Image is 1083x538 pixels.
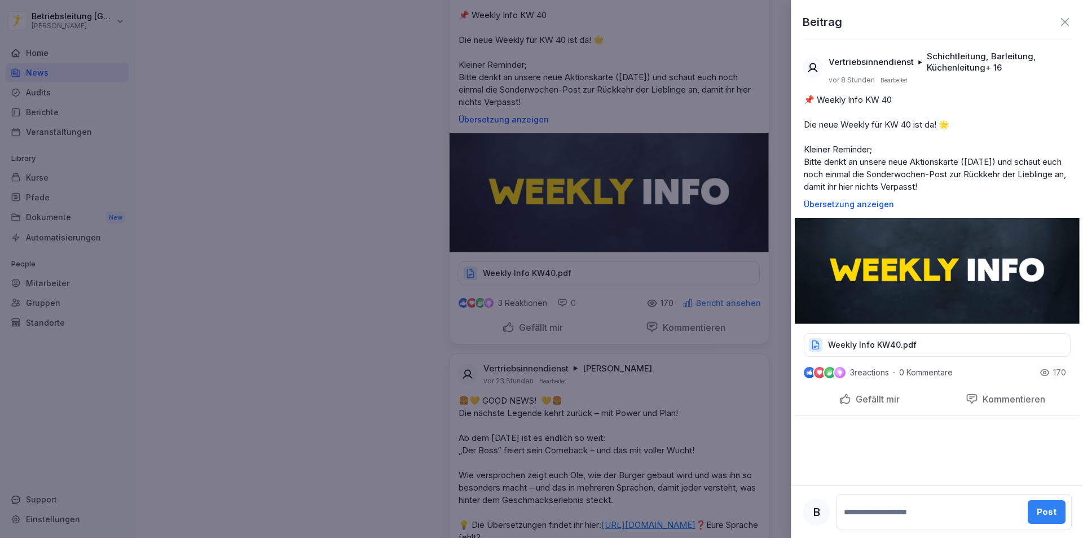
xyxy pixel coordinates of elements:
p: Gefällt mir [851,393,900,405]
p: Beitrag [803,14,842,30]
div: B [803,498,830,526]
p: Schichtleitung, Barleitung, Küchenleitung + 16 [927,51,1066,73]
p: 📌 Weekly Info KW 40 Die neue Weekly für KW 40 ist da! 🌟 Kleiner Reminder; Bitte denkt an unsere n... [804,94,1071,193]
p: Kommentieren [978,393,1045,405]
p: vor 8 Stunden [829,76,875,85]
p: Vertriebsinnendienst [829,56,914,68]
div: Post [1037,506,1056,518]
p: 170 [1053,367,1066,378]
p: 0 Kommentare [899,368,961,377]
p: 3 reactions [850,368,889,377]
img: hurarxgjk81o29w2u3u2rwsa.png [795,218,1080,324]
p: Weekly Info KW40.pdf [828,339,917,351]
a: Weekly Info KW40.pdf [804,343,1071,354]
p: Bearbeitet [881,76,907,85]
p: Übersetzung anzeigen [804,200,1071,209]
button: Post [1028,500,1066,524]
